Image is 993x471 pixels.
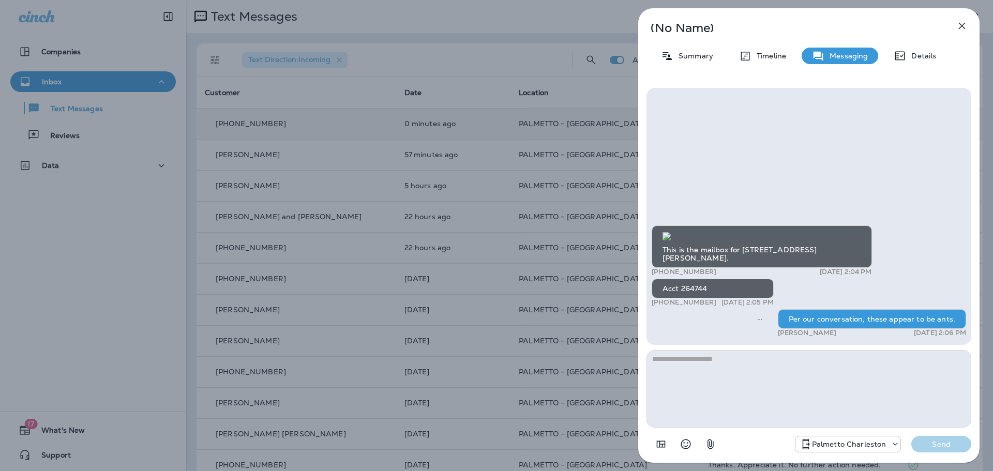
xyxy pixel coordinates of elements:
div: Acct 264744 [652,279,774,298]
div: Per our conversation, these appear to be ants. [778,309,966,329]
button: Select an emoji [675,434,696,454]
div: This is the mailbox for [STREET_ADDRESS][PERSON_NAME]. [652,225,872,268]
div: +1 (843) 277-8322 [795,438,901,450]
p: [DATE] 2:05 PM [721,298,774,307]
img: twilio-download [663,232,671,240]
p: [PERSON_NAME] [778,329,837,337]
button: Add in a premade template [651,434,671,454]
p: [PHONE_NUMBER] [652,298,716,307]
p: Messaging [824,52,868,60]
p: (No Name) [651,24,933,32]
p: [DATE] 2:04 PM [820,268,872,276]
p: Palmetto Charleston [812,440,886,448]
p: [DATE] 2:06 PM [914,329,966,337]
p: [PHONE_NUMBER] [652,268,716,276]
p: Summary [673,52,713,60]
p: Details [906,52,936,60]
span: Sent [757,314,762,323]
p: Timeline [751,52,786,60]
